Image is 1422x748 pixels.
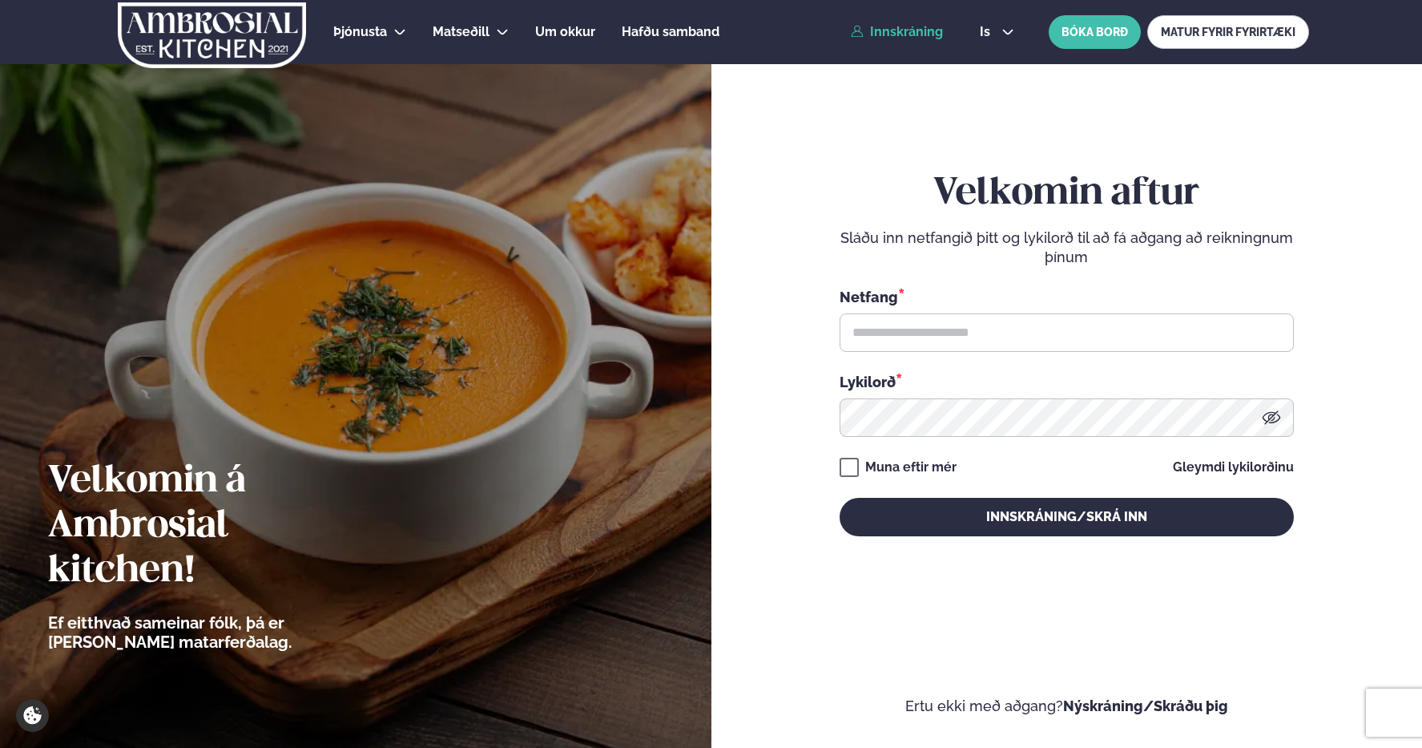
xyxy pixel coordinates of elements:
p: Sláðu inn netfangið þitt og lykilorð til að fá aðgang að reikningnum þínum [840,228,1294,267]
h2: Velkomin á Ambrosial kitchen! [48,459,381,594]
div: Netfang [840,286,1294,307]
a: Nýskráning/Skráðu þig [1063,697,1228,714]
a: MATUR FYRIR FYRIRTÆKI [1147,15,1309,49]
p: Ef eitthvað sameinar fólk, þá er [PERSON_NAME] matarferðalag. [48,613,381,652]
span: is [980,26,995,38]
span: Um okkur [535,24,595,39]
button: BÓKA BORÐ [1049,15,1141,49]
div: Lykilorð [840,371,1294,392]
p: Ertu ekki með aðgang? [759,697,1375,716]
span: Matseðill [433,24,489,39]
img: logo [116,2,308,68]
a: Hafðu samband [622,22,719,42]
a: Matseðill [433,22,489,42]
h2: Velkomin aftur [840,172,1294,216]
button: is [967,26,1027,38]
span: Þjónusta [333,24,387,39]
a: Um okkur [535,22,595,42]
a: Cookie settings [16,699,49,732]
button: Innskráning/Skrá inn [840,498,1294,536]
span: Hafðu samband [622,24,719,39]
a: Innskráning [851,25,943,39]
a: Gleymdi lykilorðinu [1173,461,1294,474]
a: Þjónusta [333,22,387,42]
